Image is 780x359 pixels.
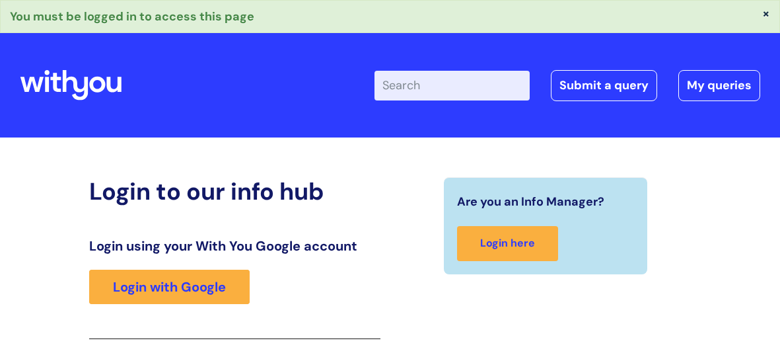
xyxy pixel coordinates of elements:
[551,70,657,100] a: Submit a query
[678,70,760,100] a: My queries
[89,177,380,206] h2: Login to our info hub
[762,7,770,19] button: ×
[374,71,530,100] input: Search
[457,226,558,261] a: Login here
[457,191,604,212] span: Are you an Info Manager?
[89,270,250,304] a: Login with Google
[89,238,380,254] h3: Login using your With You Google account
